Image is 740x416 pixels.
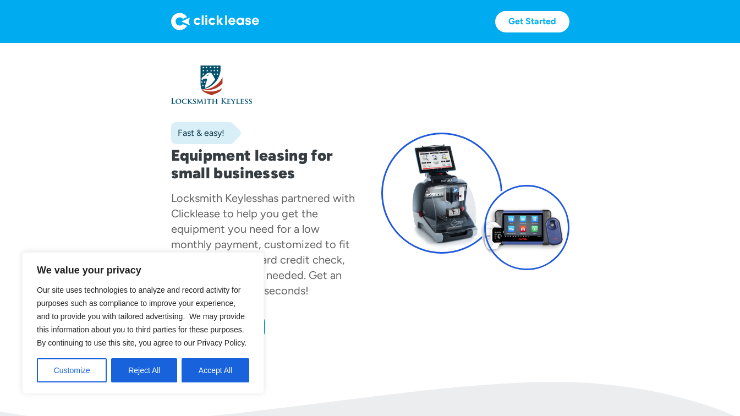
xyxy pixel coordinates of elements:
a: Get Started [495,11,569,32]
div: Fast & easy! [171,128,224,139]
div: has partnered with Clicklease to help you get the equipment you need for a low monthly payment, c... [171,191,355,297]
button: Reject All [111,358,177,382]
button: Customize [37,358,107,382]
span: Our site uses technologies to analyze and record activity for purposes such as compliance to impr... [37,286,246,347]
div: We value your privacy [22,252,264,394]
button: Accept All [182,358,249,382]
p: We value your privacy [37,264,249,277]
div: Locksmith Keyless [171,191,262,205]
img: Logo [171,13,259,30]
h1: Equipment leasing for small businesses [171,146,359,182]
